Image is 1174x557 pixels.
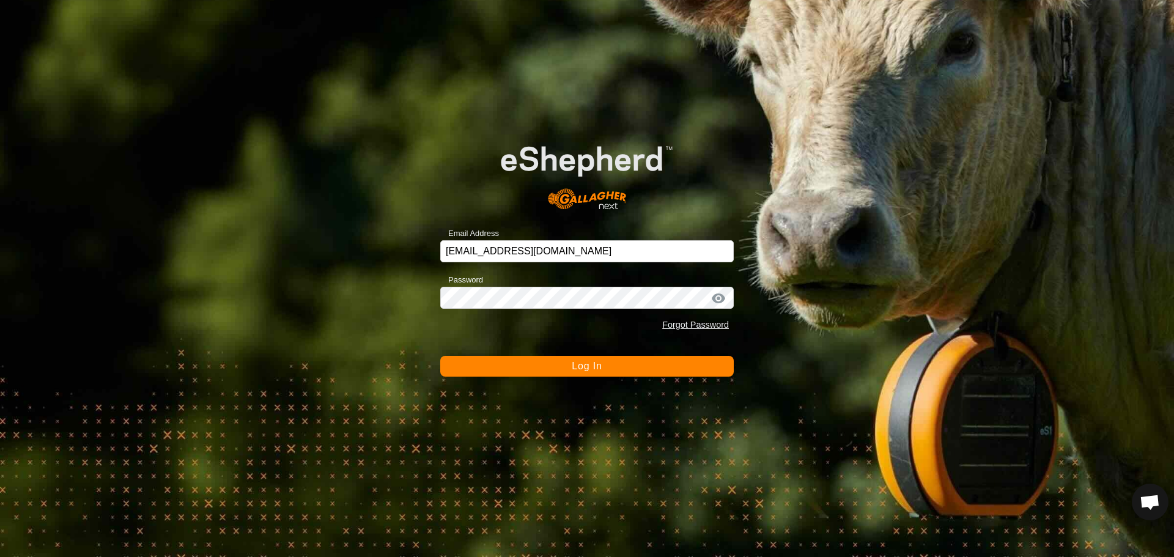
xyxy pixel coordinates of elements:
button: Log In [440,356,734,377]
label: Email Address [440,227,499,240]
span: Log In [572,361,602,371]
div: Open chat [1132,484,1168,520]
input: Email Address [440,240,734,262]
img: E-shepherd Logo [470,122,704,222]
label: Password [440,274,483,286]
a: Forgot Password [662,320,729,330]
